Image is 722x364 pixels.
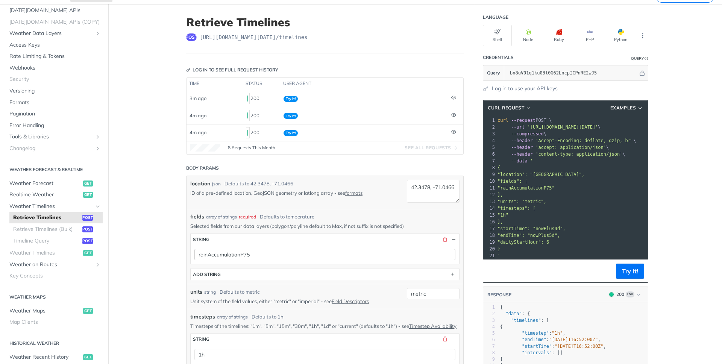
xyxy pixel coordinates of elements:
[9,87,101,95] span: Versioning
[483,130,496,137] div: 3
[190,323,460,329] p: Timesteps of the timelines: "1m", "5m", "15m", "30m", "1h", "1d" or "current" (defaults to "1h") ...
[246,109,278,122] div: 200
[483,304,495,311] div: 1
[6,97,103,108] a: Formats
[281,78,448,90] th: user agent
[9,353,81,361] span: Weather Recent History
[228,144,275,151] span: 8 Requests This Month
[186,68,191,72] svg: Key
[483,144,496,151] div: 5
[514,25,543,46] button: Node
[498,145,609,150] span: \
[9,99,101,106] span: Formats
[284,96,298,102] span: Try It!
[190,213,204,221] span: fields
[483,356,495,362] div: 9
[6,28,103,39] a: Weather Data LayersShow subpages for Weather Data Layers
[511,158,527,164] span: --data
[247,96,248,102] span: 200
[9,64,101,72] span: Webhooks
[9,122,101,129] span: Error Handling
[606,25,635,46] button: Python
[95,134,101,140] button: Show subpages for Tools & Libraries
[190,190,396,196] p: ID of a pre-defined location, GeoJSON geometry or latlong array - see
[616,264,644,279] button: Try It!
[483,151,496,158] div: 6
[483,337,495,343] div: 6
[9,18,101,26] span: [DATE][DOMAIN_NAME] APIs (COPY)
[500,331,566,336] span: : ,
[260,213,314,221] div: Defaults to temperature
[511,145,533,150] span: --header
[9,212,103,223] a: Retrieve Timelinespost
[609,292,614,297] span: 200
[212,180,221,187] div: json
[549,337,598,342] span: "[DATE]T16:52:00Z"
[405,144,451,151] span: See All Requests
[522,344,552,349] span: "startTime"
[483,164,496,171] div: 8
[483,191,496,198] div: 12
[83,250,93,256] span: get
[6,270,103,282] a: Key Concepts
[6,247,103,259] a: Weather Timelinesget
[6,17,103,28] a: [DATE][DOMAIN_NAME] APIs (COPY)
[483,218,496,225] div: 16
[6,120,103,131] a: Error Handling
[639,32,646,39] svg: More ellipsis
[637,30,648,41] button: More Languages
[217,314,248,320] div: array of strings
[95,203,101,209] button: Hide subpages for Weather Timelines
[616,291,624,298] div: 200
[483,137,496,144] div: 4
[483,25,512,46] button: Shell
[9,76,101,83] span: Security
[483,246,496,252] div: 20
[83,354,93,360] span: get
[485,104,534,112] button: cURL Request
[511,318,541,323] span: "timelines"
[527,124,598,130] span: '[URL][DOMAIN_NAME][DATE]'
[605,291,644,298] button: 200200Log
[9,235,103,247] a: Timeline Querypost
[6,352,103,363] a: Weather Recent Historyget
[483,158,496,164] div: 7
[82,226,93,232] span: post
[186,33,197,41] span: post
[483,343,495,350] div: 7
[190,313,215,321] span: timesteps
[500,311,530,316] span: : {
[6,62,103,74] a: Webhooks
[402,144,460,152] button: See All Requests
[6,131,103,143] a: Tools & LibrariesShow subpages for Tools & Libraries
[191,268,459,280] button: ADD string
[535,145,606,150] span: 'accept: application/json'
[193,336,209,342] div: string
[6,108,103,120] a: Pagination
[407,180,460,203] textarea: 42.3478, -71.0466
[9,133,93,141] span: Tools & Libraries
[224,180,293,188] div: Defaults to 42.3478, -71.0466
[13,237,80,245] span: Timeline Query
[186,67,278,73] div: Log in to see full request history
[505,311,522,316] span: "data"
[500,350,563,355] span: : []
[498,131,546,136] span: \
[83,192,93,198] span: get
[492,85,558,93] a: Log in to use your API keys
[6,178,103,189] a: Weather Forecastget
[6,305,103,317] a: Weather Mapsget
[13,214,80,221] span: Retrieve Timelines
[450,336,457,343] button: Hide
[500,305,503,310] span: {
[6,143,103,154] a: ChangelogShow subpages for Changelog
[95,146,101,152] button: Show subpages for Changelog
[9,203,93,210] span: Weather Timelines
[191,334,459,345] button: string
[498,172,584,177] span: "location": "[GEOGRAPHIC_DATA]",
[239,214,256,220] div: required
[6,51,103,62] a: Rate Limiting & Tokens
[6,85,103,97] a: Versioning
[483,14,508,21] div: Language
[500,324,503,329] span: {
